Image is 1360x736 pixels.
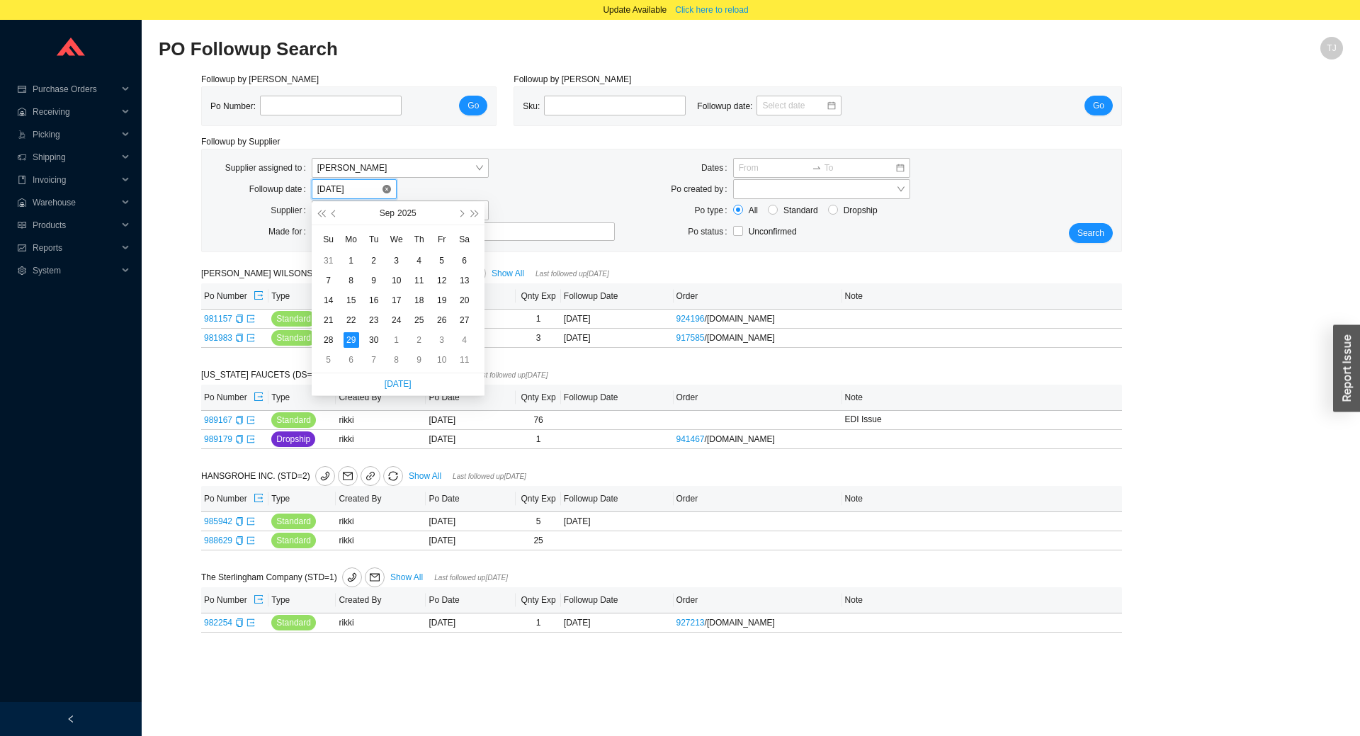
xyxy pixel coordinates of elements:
[453,271,476,290] td: 2025-09-13
[516,430,560,449] td: 1
[338,466,358,486] button: mail
[412,352,427,368] div: 9
[457,332,472,348] div: 4
[676,434,705,444] a: 941467
[246,536,255,545] span: export
[434,273,450,288] div: 12
[201,268,489,278] span: [PERSON_NAME] WILSONS [GEOGRAPHIC_DATA] (STD=2)
[246,517,255,526] span: export
[336,531,426,550] td: rikki
[210,96,413,117] div: Po Number:
[457,273,472,288] div: 13
[824,161,895,175] input: To
[363,330,385,350] td: 2025-09-30
[340,251,363,271] td: 2025-09-01
[1084,96,1113,115] button: Go
[246,334,255,342] span: export
[336,613,426,633] td: rikki
[426,430,516,449] td: [DATE]
[254,392,263,403] span: export
[344,253,359,268] div: 1
[412,312,427,328] div: 25
[276,312,311,326] span: Standard
[317,350,340,370] td: 2025-10-05
[363,251,385,271] td: 2025-09-02
[204,434,232,444] a: 989179
[389,253,404,268] div: 3
[383,466,403,486] button: sync
[271,615,316,630] button: Standard
[434,312,450,328] div: 26
[317,159,483,177] span: Tziporah Jakobovits
[201,385,268,411] th: Po Number
[365,572,384,582] span: mail
[535,270,609,278] span: Last followed up [DATE]
[363,228,385,251] th: Tu
[235,315,244,323] span: copy
[674,430,842,449] td: / [DOMAIN_NAME]
[363,271,385,290] td: 2025-09-09
[431,350,453,370] td: 2025-10-10
[516,486,560,512] th: Qnty Exp
[516,329,560,348] td: 3
[201,486,268,512] th: Po Number
[457,312,472,328] div: 27
[845,414,882,424] span: EDI Issue
[676,618,705,628] a: 927213
[409,471,441,481] a: Show All
[276,331,311,345] span: Standard
[676,333,705,343] a: 917585
[159,37,1047,62] h2: PO Followup Search
[523,96,853,117] div: Sku: Followup date:
[343,572,361,582] span: phone
[204,618,232,628] a: 982254
[17,244,27,252] span: fund
[235,331,244,345] div: Copy
[516,283,560,310] th: Qnty Exp
[671,179,732,199] label: Po created by:
[842,587,1122,613] th: Note
[201,471,406,481] span: HANSGROHE INC. (STD=2)
[271,200,311,220] label: Supplier:
[431,290,453,310] td: 2025-09-19
[235,416,244,424] span: copy
[201,283,268,310] th: Po Number
[268,385,336,411] th: Type
[344,312,359,328] div: 22
[426,531,516,550] td: [DATE]
[762,98,826,113] input: Select date
[321,253,336,268] div: 31
[453,472,526,480] span: Last followed up [DATE]
[253,590,264,610] button: export
[564,616,671,630] div: [DATE]
[33,123,118,146] span: Picking
[674,310,842,329] td: / [DOMAIN_NAME]
[408,228,431,251] th: Th
[317,290,340,310] td: 2025-09-14
[268,283,336,310] th: Type
[516,613,560,633] td: 1
[564,312,671,326] div: [DATE]
[366,293,382,308] div: 16
[412,332,427,348] div: 2
[201,572,387,582] span: The Sterlingham Company (STD=1)
[271,533,316,548] button: Standard
[366,332,382,348] div: 30
[514,74,631,84] span: Followup by [PERSON_NAME]
[317,310,340,330] td: 2025-09-21
[695,200,733,220] label: Po type:
[344,332,359,348] div: 29
[17,221,27,230] span: read
[33,259,118,282] span: System
[674,329,842,348] td: / [DOMAIN_NAME]
[426,486,516,512] th: Po Date
[17,266,27,275] span: setting
[434,253,450,268] div: 5
[235,536,244,545] span: copy
[276,413,311,427] span: Standard
[235,432,244,446] div: Copy
[254,594,263,606] span: export
[701,158,733,178] label: Dates:
[235,533,244,548] div: Copy
[389,332,404,348] div: 1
